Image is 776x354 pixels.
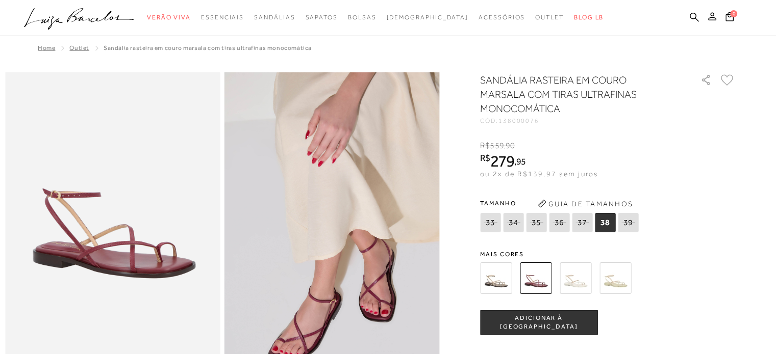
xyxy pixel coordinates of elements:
[147,14,191,21] span: Verão Viva
[69,44,89,51] a: Outlet
[147,8,191,27] a: categoryNavScreenReaderText
[480,310,597,335] button: ADICIONAR À [GEOGRAPHIC_DATA]
[549,213,569,232] span: 36
[574,8,604,27] a: BLOG LB
[305,14,337,21] span: Sapatos
[480,170,598,178] span: ou 2x de R$139,97 sem juros
[599,262,631,294] img: SANDÁLIA RASTEIRA EM COURO VERDE ALOE VERA COM TIRAS ULTRAFINAS MONOCOMÁTICA
[480,118,684,124] div: CÓD:
[480,262,512,294] img: SANDÁLIA RASTEIRA EM COBRA BEGE COM TIRAS ULTRAFINAS MONOCOMÁTICA
[534,196,636,212] button: Guia de Tamanhos
[254,8,295,27] a: categoryNavScreenReaderText
[480,251,735,257] span: Mais cores
[490,141,504,150] span: 559
[535,8,564,27] a: categoryNavScreenReaderText
[572,213,592,232] span: 37
[520,262,552,294] img: SANDÁLIA RASTEIRA EM COURO MARSALA COM TIRAS ULTRAFINAS MONOCOMÁTICA
[201,14,244,21] span: Essenciais
[526,213,546,232] span: 35
[348,8,377,27] a: categoryNavScreenReaderText
[479,8,525,27] a: categoryNavScreenReaderText
[104,44,312,51] span: SANDÁLIA RASTEIRA EM COURO MARSALA COM TIRAS ULTRAFINAS MONOCOMÁTICA
[386,14,468,21] span: [DEMOGRAPHIC_DATA]
[201,8,244,27] a: categoryNavScreenReaderText
[516,156,526,167] span: 95
[506,141,515,150] span: 90
[730,10,737,17] span: 0
[498,117,539,124] span: 138000076
[480,213,500,232] span: 33
[514,157,526,166] i: ,
[481,314,597,332] span: ADICIONAR À [GEOGRAPHIC_DATA]
[479,14,525,21] span: Acessórios
[305,8,337,27] a: categoryNavScreenReaderText
[535,14,564,21] span: Outlet
[574,14,604,21] span: BLOG LB
[480,196,641,211] span: Tamanho
[503,213,523,232] span: 34
[618,213,638,232] span: 39
[560,262,591,294] img: SANDÁLIA RASTEIRA EM COURO OFF WHITE COM TIRAS ULTRAFINAS MONOCOMÁTICA
[348,14,377,21] span: Bolsas
[254,14,295,21] span: Sandálias
[595,213,615,232] span: 38
[480,153,490,162] i: R$
[722,11,737,25] button: 0
[504,141,515,150] i: ,
[480,141,490,150] i: R$
[386,8,468,27] a: noSubCategoriesText
[38,44,55,51] a: Home
[480,73,671,116] h1: SANDÁLIA RASTEIRA EM COURO MARSALA COM TIRAS ULTRAFINAS MONOCOMÁTICA
[490,152,514,170] span: 279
